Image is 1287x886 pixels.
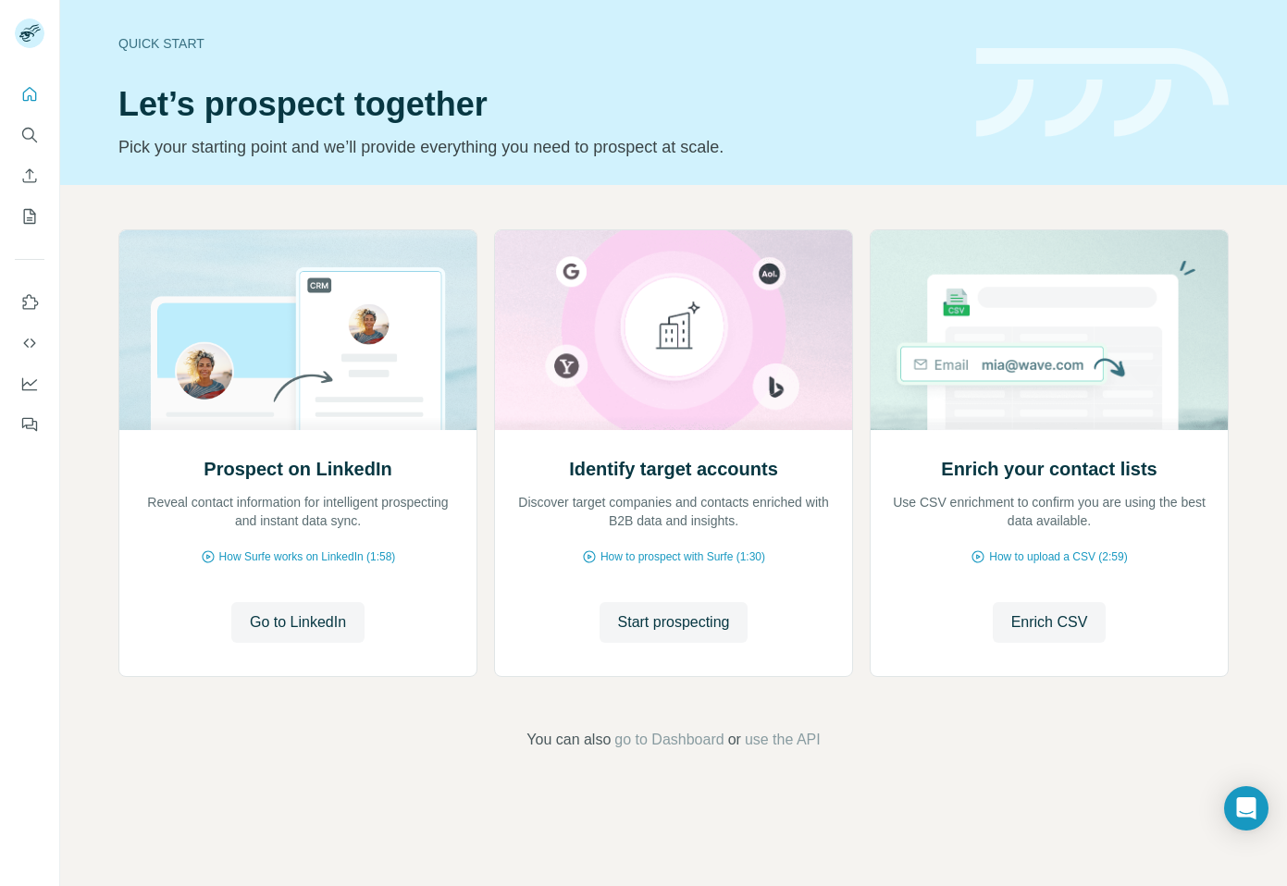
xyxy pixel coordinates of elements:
[15,408,44,441] button: Feedback
[976,48,1229,138] img: banner
[219,548,396,565] span: How Surfe works on LinkedIn (1:58)
[600,602,749,643] button: Start prospecting
[118,86,954,123] h1: Let’s prospect together
[231,602,365,643] button: Go to LinkedIn
[15,159,44,192] button: Enrich CSV
[118,34,954,53] div: Quick start
[15,326,44,360] button: Use Surfe API
[728,729,741,751] span: or
[526,729,611,751] span: You can also
[600,548,765,565] span: How to prospect with Surfe (1:30)
[618,611,730,634] span: Start prospecting
[494,230,853,430] img: Identify target accounts
[1011,611,1088,634] span: Enrich CSV
[15,200,44,233] button: My lists
[15,118,44,152] button: Search
[1224,786,1268,831] div: Open Intercom Messenger
[15,286,44,319] button: Use Surfe on LinkedIn
[745,729,821,751] button: use the API
[138,493,458,530] p: Reveal contact information for intelligent prospecting and instant data sync.
[941,456,1157,482] h2: Enrich your contact lists
[989,548,1127,565] span: How to upload a CSV (2:59)
[889,493,1209,530] p: Use CSV enrichment to confirm you are using the best data available.
[614,729,724,751] button: go to Dashboard
[118,134,954,160] p: Pick your starting point and we’ll provide everything you need to prospect at scale.
[993,602,1107,643] button: Enrich CSV
[15,367,44,400] button: Dashboard
[250,611,346,634] span: Go to LinkedIn
[118,230,477,430] img: Prospect on LinkedIn
[514,493,834,530] p: Discover target companies and contacts enriched with B2B data and insights.
[870,230,1229,430] img: Enrich your contact lists
[569,456,778,482] h2: Identify target accounts
[204,456,391,482] h2: Prospect on LinkedIn
[15,78,44,111] button: Quick start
